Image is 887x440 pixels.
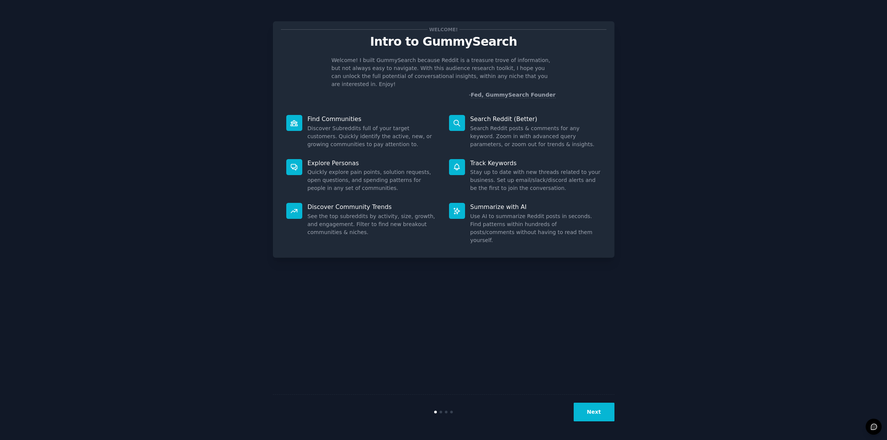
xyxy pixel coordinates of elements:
[308,124,438,148] dd: Discover Subreddits full of your target customers. Quickly identify the active, new, or growing c...
[308,212,438,236] dd: See the top subreddits by activity, size, growth, and engagement. Filter to find new breakout com...
[470,203,601,211] p: Summarize with AI
[428,26,459,33] span: Welcome!
[470,168,601,192] dd: Stay up to date with new threads related to your business. Set up email/slack/discord alerts and ...
[308,168,438,192] dd: Quickly explore pain points, solution requests, open questions, and spending patterns for people ...
[470,159,601,167] p: Track Keywords
[308,159,438,167] p: Explore Personas
[469,91,556,99] div: -
[308,203,438,211] p: Discover Community Trends
[470,212,601,244] dd: Use AI to summarize Reddit posts in seconds. Find patterns within hundreds of posts/comments with...
[281,35,606,48] p: Intro to GummySearch
[332,56,556,88] p: Welcome! I built GummySearch because Reddit is a treasure trove of information, but not always ea...
[470,115,601,123] p: Search Reddit (Better)
[471,92,556,98] a: Fed, GummySearch Founder
[308,115,438,123] p: Find Communities
[470,124,601,148] dd: Search Reddit posts & comments for any keyword. Zoom in with advanced query parameters, or zoom o...
[574,403,614,421] button: Next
